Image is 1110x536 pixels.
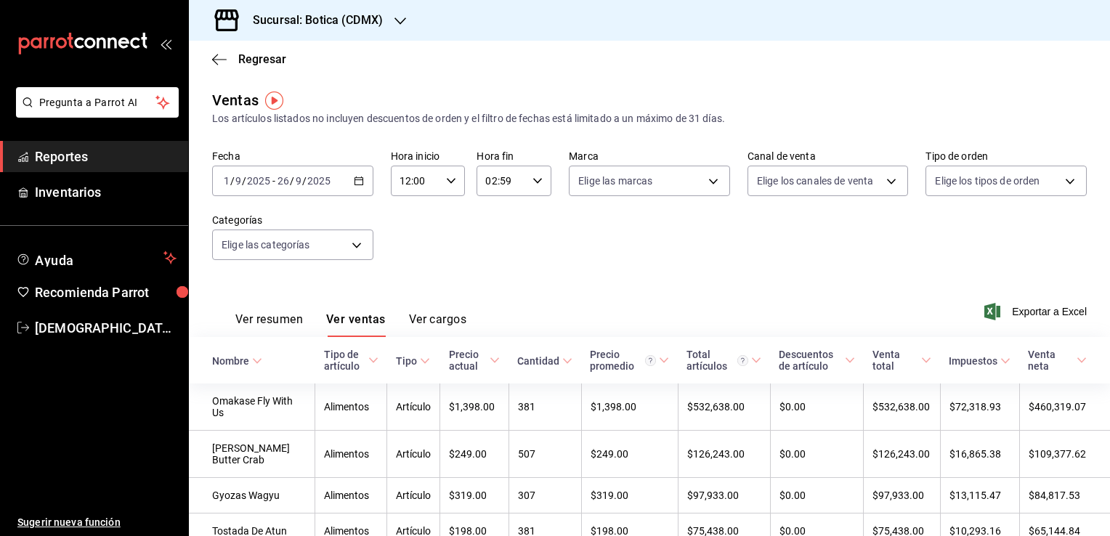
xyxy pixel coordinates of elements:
td: $532,638.00 [678,383,770,431]
td: Omakase Fly With Us [189,383,315,431]
td: Gyozas Wagyu [189,478,315,513]
span: / [290,175,294,187]
button: Regresar [212,52,286,66]
img: Tooltip marker [265,92,283,110]
td: $16,865.38 [940,431,1019,478]
div: Tipo de artículo [324,349,365,372]
input: ---- [307,175,331,187]
svg: El total artículos considera cambios de precios en los artículos así como costos adicionales por ... [737,355,748,366]
td: $249.00 [581,431,678,478]
td: $0.00 [770,431,864,478]
td: $126,243.00 [864,431,940,478]
td: $13,115.47 [940,478,1019,513]
td: $319.00 [440,478,509,513]
span: Tipo [396,355,430,367]
span: / [242,175,246,187]
input: -- [235,175,242,187]
label: Canal de venta [748,151,909,161]
span: Elige los canales de venta [757,174,873,188]
span: Cantidad [517,355,572,367]
span: Ayuda [35,249,158,267]
td: 381 [509,383,581,431]
input: -- [277,175,290,187]
div: Precio promedio [590,349,656,372]
td: $97,933.00 [864,478,940,513]
span: / [302,175,307,187]
span: / [230,175,235,187]
label: Tipo de orden [925,151,1087,161]
span: Total artículos [686,349,761,372]
input: ---- [246,175,271,187]
button: Ver ventas [326,312,386,337]
td: $460,319.07 [1019,383,1110,431]
svg: Precio promedio = Total artículos / cantidad [645,355,656,366]
span: Elige los tipos de orden [935,174,1040,188]
span: Precio actual [449,349,500,372]
td: $1,398.00 [581,383,678,431]
div: Venta total [872,349,918,372]
span: Sugerir nueva función [17,515,177,530]
span: Descuentos de artículo [779,349,855,372]
span: Recomienda Parrot [35,283,177,302]
span: Elige las categorías [222,237,310,252]
span: Venta total [872,349,931,372]
td: [PERSON_NAME] Butter Crab [189,431,315,478]
span: [DEMOGRAPHIC_DATA][PERSON_NAME][DATE] [35,318,177,338]
label: Hora inicio [391,151,466,161]
td: Alimentos [315,478,387,513]
button: Pregunta a Parrot AI [16,87,179,118]
label: Marca [569,151,730,161]
span: Tipo de artículo [324,349,378,372]
td: $97,933.00 [678,478,770,513]
td: $0.00 [770,478,864,513]
div: Descuentos de artículo [779,349,842,372]
button: Exportar a Excel [987,303,1087,320]
label: Fecha [212,151,373,161]
td: $1,398.00 [440,383,509,431]
span: Regresar [238,52,286,66]
td: 507 [509,431,581,478]
td: $126,243.00 [678,431,770,478]
td: Artículo [387,478,440,513]
input: -- [295,175,302,187]
div: navigation tabs [235,312,466,337]
td: $0.00 [770,383,864,431]
span: Precio promedio [590,349,669,372]
div: Total artículos [686,349,748,372]
span: Impuestos [949,355,1010,367]
td: $532,638.00 [864,383,940,431]
span: Pregunta a Parrot AI [39,95,156,110]
div: Cantidad [517,355,559,367]
span: - [272,175,275,187]
td: Alimentos [315,431,387,478]
a: Pregunta a Parrot AI [10,105,179,121]
span: Inventarios [35,182,177,202]
td: $249.00 [440,431,509,478]
td: $319.00 [581,478,678,513]
input: -- [223,175,230,187]
td: Artículo [387,383,440,431]
div: Ventas [212,89,259,111]
td: $109,377.62 [1019,431,1110,478]
span: Nombre [212,355,262,367]
button: Ver resumen [235,312,303,337]
span: Reportes [35,147,177,166]
td: $84,817.53 [1019,478,1110,513]
label: Hora fin [477,151,551,161]
div: Venta neta [1028,349,1074,372]
div: Nombre [212,355,249,367]
button: open_drawer_menu [160,38,171,49]
span: Venta neta [1028,349,1087,372]
button: Ver cargos [409,312,467,337]
div: Los artículos listados no incluyen descuentos de orden y el filtro de fechas está limitado a un m... [212,111,1087,126]
td: Artículo [387,431,440,478]
td: Alimentos [315,383,387,431]
div: Impuestos [949,355,997,367]
div: Tipo [396,355,417,367]
td: $72,318.93 [940,383,1019,431]
label: Categorías [212,215,373,225]
h3: Sucursal: Botica (CDMX) [241,12,383,29]
span: Elige las marcas [578,174,652,188]
td: 307 [509,478,581,513]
